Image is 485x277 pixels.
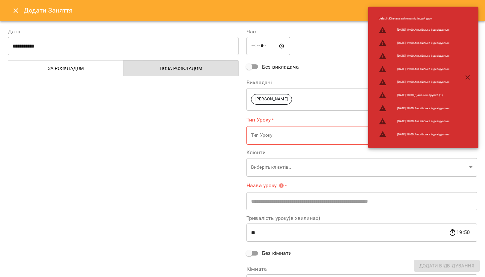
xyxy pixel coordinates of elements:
[262,249,292,257] span: Без кімнати
[123,60,239,76] button: Поза розкладом
[373,102,455,115] li: [DATE] 18:00 Англійська індивідуальні
[127,64,235,72] span: Поза розкладом
[246,29,477,34] label: Час
[373,14,455,23] li: default : Кімната зайнята під інший урок
[373,115,455,128] li: [DATE] 18:00 Англійська індивідуальні
[8,3,24,18] button: Close
[373,36,455,50] li: [DATE] 19:00 Англійська індивідуальні
[246,116,477,123] label: Тип Уроку
[24,5,477,16] h6: Додати Заняття
[373,50,455,63] li: [DATE] 19:00 Англійська індивідуальні
[12,64,119,72] span: За розкладом
[8,60,123,76] button: За розкладом
[373,128,455,141] li: [DATE] 18:00 Англійська індивідуальні
[373,76,455,89] li: [DATE] 19:00 Англійська індивідуальні
[8,29,239,34] label: Дата
[246,158,477,177] div: Виберіть клієнтів...
[251,164,467,171] p: Виберіть клієнтів...
[251,96,292,102] span: [PERSON_NAME]
[251,132,467,139] p: Тип Уроку
[373,23,455,37] li: [DATE] 19:00 Англійська індивідуальні
[279,183,284,188] svg: Вкажіть назву уроку або виберіть клієнтів
[246,216,477,221] label: Тривалість уроку(в хвилинах)
[246,183,284,188] span: Назва уроку
[246,126,477,145] div: Тип Уроку
[262,63,299,71] span: Без викладача
[246,80,477,85] label: Викладачі
[373,63,455,76] li: [DATE] 19:00 Англійська індивідуальні
[373,89,455,102] li: [DATE] 18:30 Діана міні-групка (1)
[246,88,477,111] div: [PERSON_NAME]
[246,150,477,155] label: Клієнти
[246,266,477,272] label: Кімната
